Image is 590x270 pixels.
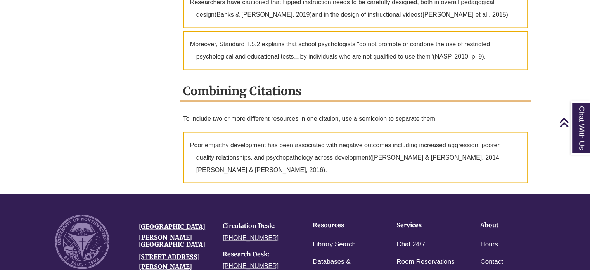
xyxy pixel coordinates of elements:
[480,239,498,250] a: Hours
[223,234,279,241] a: [PHONE_NUMBER]
[183,109,528,128] p: To include two or more different resources in one citation, use a semicolon to separate them:
[559,117,588,128] a: Back to Top
[480,221,540,228] h4: About
[223,222,295,229] h4: Circulation Desk:
[215,11,312,18] span: (Banks & [PERSON_NAME], 2019)
[196,154,501,173] span: ([PERSON_NAME] & [PERSON_NAME], 2014; [PERSON_NAME] & [PERSON_NAME], 2016)
[223,251,295,258] h4: Research Desk:
[433,53,484,60] span: (NASP, 2010, p. 9)
[420,11,508,18] span: ([PERSON_NAME] et al., 2015)
[139,222,205,230] a: [GEOGRAPHIC_DATA]
[55,214,109,269] img: UNW seal
[396,221,456,228] h4: Services
[396,256,454,267] a: Room Reservations
[180,81,531,101] h2: Combining Citations
[183,132,528,183] p: Poor empathy development has been associated with negative outcomes including increased aggressio...
[313,239,356,250] a: Library Search
[480,256,503,267] a: Contact
[313,221,372,228] h4: Resources
[223,262,279,269] a: [PHONE_NUMBER]
[396,239,425,250] a: Chat 24/7
[139,234,211,247] h4: [PERSON_NAME][GEOGRAPHIC_DATA]
[183,31,528,70] p: Moreover, Standard II.5.2 explains that school psychologists "do not promote or condone the use o...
